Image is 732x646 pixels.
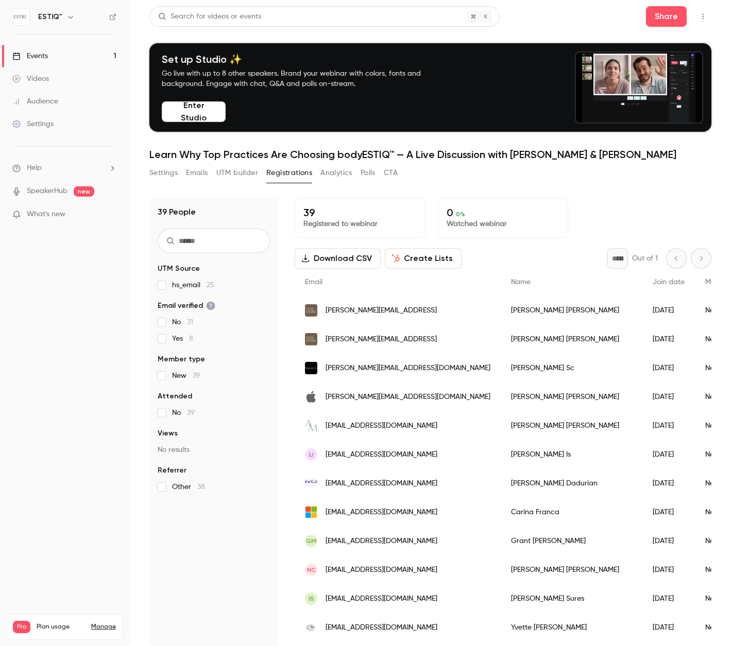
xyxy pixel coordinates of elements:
h1: 39 People [158,206,196,218]
p: 0 [447,206,560,219]
span: [EMAIL_ADDRESS][DOMAIN_NAME] [326,478,437,489]
img: estiq.ai [305,333,317,345]
div: Carina Franca [501,498,642,527]
button: Registrations [266,165,312,181]
span: Member type [158,354,205,364]
div: [PERSON_NAME] Is [501,440,642,469]
img: olivehealthfl.com [305,621,317,634]
span: [EMAIL_ADDRESS][DOMAIN_NAME] [326,593,437,604]
p: 39 [303,206,417,219]
img: live.com [305,506,317,518]
div: Videos [12,74,49,84]
span: [EMAIL_ADDRESS][DOMAIN_NAME] [326,536,437,547]
span: Email [305,278,322,286]
span: Pro [13,621,30,633]
h6: ESTIQ™ [38,12,62,22]
div: [DATE] [642,325,695,354]
div: [DATE] [642,613,695,642]
span: 31 [187,319,193,326]
span: Email verified [158,301,215,311]
span: [PERSON_NAME][EMAIL_ADDRESS][DOMAIN_NAME] [326,363,490,374]
div: [DATE] [642,584,695,613]
li: help-dropdown-opener [12,163,116,173]
span: new [74,186,94,197]
div: [DATE] [642,382,695,411]
span: GM [306,536,316,546]
span: [EMAIL_ADDRESS][DOMAIN_NAME] [326,565,437,575]
span: 8 [189,335,193,342]
button: Create Lists [385,248,462,269]
button: Emails [186,165,208,181]
span: hs_email [172,280,214,290]
div: [DATE] [642,469,695,498]
button: CTA [384,165,398,181]
div: Search for videos or events [158,11,261,22]
span: Name [511,278,531,286]
p: Registered to webinar [303,219,417,229]
div: [DATE] [642,411,695,440]
button: Settings [149,165,178,181]
span: Yes [172,334,193,344]
div: [PERSON_NAME] Sc [501,354,642,382]
div: [DATE] [642,440,695,469]
span: UTM Source [158,264,200,274]
span: [EMAIL_ADDRESS][DOMAIN_NAME] [326,449,437,460]
span: IS [309,594,314,603]
button: Download CSV [295,248,381,269]
button: Share [646,6,687,27]
p: Go live with up to 8 other speakers. Brand your webinar with colors, fonts and background. Engage... [162,68,445,89]
div: Events [12,51,48,61]
img: ballancerpro.com [305,362,317,374]
span: 39 [187,409,195,416]
div: [PERSON_NAME] Dadurian [501,469,642,498]
div: [DATE] [642,354,695,382]
img: mdbeautylabs.com [305,477,317,490]
button: Polls [361,165,376,181]
div: Grant [PERSON_NAME] [501,527,642,555]
button: Analytics [320,165,352,181]
span: New [172,371,200,381]
button: Enter Studio [162,101,226,122]
h1: Learn Why Top Practices Are Choosing bodyESTIQ™ — A Live Discussion with [PERSON_NAME] & [PERSON_... [149,148,711,161]
p: Watched webinar [447,219,560,229]
span: No [172,408,195,418]
span: 25 [207,282,214,289]
div: [PERSON_NAME] [PERSON_NAME] [501,382,642,411]
span: [EMAIL_ADDRESS][DOMAIN_NAME] [326,507,437,518]
h4: Set up Studio ✨ [162,53,445,65]
span: [EMAIL_ADDRESS][DOMAIN_NAME] [326,421,437,431]
div: [PERSON_NAME] [PERSON_NAME] [501,411,642,440]
div: [DATE] [642,555,695,584]
p: No results [158,445,270,455]
span: [PERSON_NAME][EMAIL_ADDRESS] [326,334,437,345]
span: [PERSON_NAME][EMAIL_ADDRESS][DOMAIN_NAME] [326,392,490,403]
button: UTM builder [216,165,258,181]
div: [DATE] [642,296,695,325]
img: ESTIQ™ [13,9,29,25]
div: [PERSON_NAME] [PERSON_NAME] [501,555,642,584]
span: 39 [193,372,200,379]
div: Yvette [PERSON_NAME] [501,613,642,642]
img: mac.com [305,391,317,403]
span: NC [307,565,316,574]
span: 38 [197,483,205,491]
div: [DATE] [642,498,695,527]
span: Referrer [158,465,186,476]
p: Out of 1 [632,253,658,264]
span: What's new [27,209,65,220]
div: [PERSON_NAME] [PERSON_NAME] [501,325,642,354]
div: [PERSON_NAME] Sures [501,584,642,613]
span: No [172,317,193,327]
span: Other [172,482,205,492]
span: Join date [653,278,685,286]
span: Help [27,163,42,173]
a: Manage [91,623,116,631]
span: Views [158,428,178,439]
img: estiq.ai [305,304,317,317]
img: amskinhealth.com [305,420,317,432]
div: [DATE] [642,527,695,555]
span: LI [309,450,314,459]
section: facet-groups [158,264,270,492]
a: SpeakerHub [27,186,67,197]
span: Attended [158,391,192,401]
